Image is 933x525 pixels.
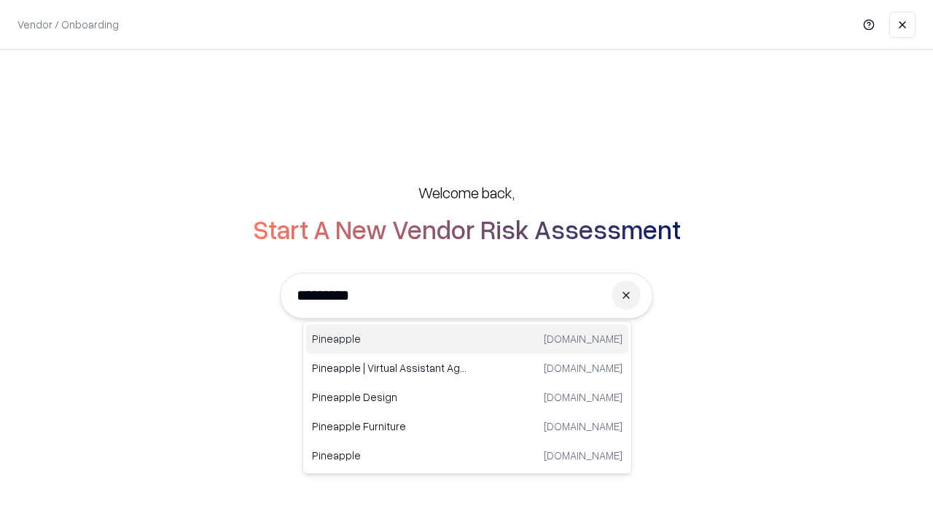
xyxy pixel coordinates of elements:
p: Pineapple [312,448,467,463]
p: Pineapple Design [312,389,467,405]
p: Pineapple [312,331,467,346]
p: [DOMAIN_NAME] [544,360,622,376]
p: [DOMAIN_NAME] [544,419,622,434]
h5: Welcome back, [418,182,515,203]
p: Vendor / Onboarding [17,17,119,32]
p: Pineapple | Virtual Assistant Agency [312,360,467,376]
div: Suggestions [302,321,632,474]
p: [DOMAIN_NAME] [544,331,622,346]
p: Pineapple Furniture [312,419,467,434]
h2: Start A New Vendor Risk Assessment [253,214,681,244]
p: [DOMAIN_NAME] [544,448,622,463]
p: [DOMAIN_NAME] [544,389,622,405]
